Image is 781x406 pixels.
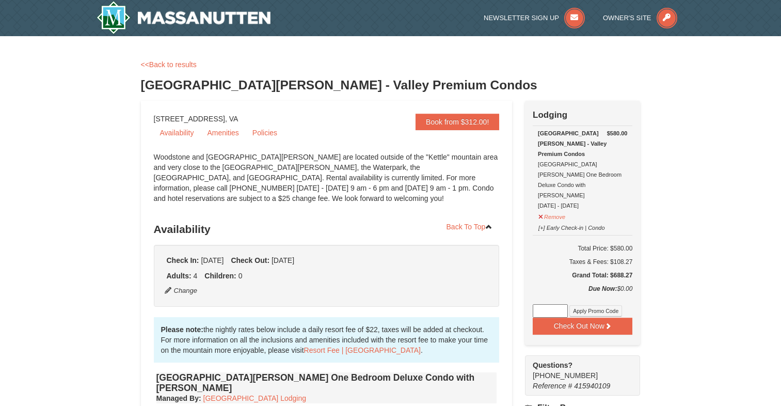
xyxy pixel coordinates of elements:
[569,305,622,317] button: Apply Promo Code
[231,256,269,264] strong: Check Out:
[538,220,605,233] button: [+] Early Check-in | Condo
[167,272,192,280] strong: Adults:
[201,256,224,264] span: [DATE]
[154,219,500,240] h3: Availability
[154,317,500,363] div: the nightly rates below include a daily resort fee of $22, taxes will be added at checkout. For m...
[154,125,200,140] a: Availability
[97,1,271,34] img: Massanutten Resort Logo
[484,14,585,22] a: Newsletter Sign Up
[603,14,651,22] span: Owner's Site
[416,114,499,130] a: Book from $312.00!
[156,394,201,402] strong: :
[161,325,203,334] strong: Please note:
[194,272,198,280] span: 4
[304,346,421,354] a: Resort Fee | [GEOGRAPHIC_DATA]
[238,272,243,280] span: 0
[97,1,271,34] a: Massanutten Resort
[533,360,621,380] span: [PHONE_NUMBER]
[533,284,632,304] div: $0.00
[538,128,627,211] div: [GEOGRAPHIC_DATA][PERSON_NAME] One Bedroom Deluxe Condo with [PERSON_NAME] [DATE] - [DATE]
[538,130,607,157] strong: [GEOGRAPHIC_DATA][PERSON_NAME] - Valley Premium Condos
[156,394,199,402] span: Managed By
[154,152,500,214] div: Woodstone and [GEOGRAPHIC_DATA][PERSON_NAME] are located outside of the "Kettle" mountain area an...
[603,14,677,22] a: Owner's Site
[574,382,610,390] span: 415940109
[588,285,617,292] strong: Due Now:
[272,256,294,264] span: [DATE]
[167,256,199,264] strong: Check In:
[538,209,566,222] button: Remove
[201,125,245,140] a: Amenities
[533,318,632,334] button: Check Out Now
[141,75,641,96] h3: [GEOGRAPHIC_DATA][PERSON_NAME] - Valley Premium Condos
[204,272,236,280] strong: Children:
[533,270,632,280] h5: Grand Total: $688.27
[484,14,559,22] span: Newsletter Sign Up
[533,110,567,120] strong: Lodging
[533,382,572,390] span: Reference #
[533,257,632,267] div: Taxes & Fees: $108.27
[246,125,283,140] a: Policies
[164,285,198,296] button: Change
[533,243,632,254] h6: Total Price: $580.00
[440,219,500,235] a: Back To Top
[156,372,497,393] h4: [GEOGRAPHIC_DATA][PERSON_NAME] One Bedroom Deluxe Condo with [PERSON_NAME]
[141,60,197,69] a: <<Back to results
[533,361,572,369] strong: Questions?
[203,394,306,402] a: [GEOGRAPHIC_DATA] Lodging
[607,128,628,138] strong: $580.00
